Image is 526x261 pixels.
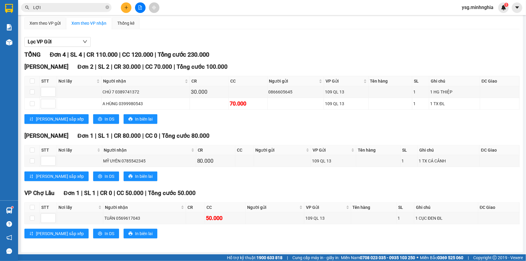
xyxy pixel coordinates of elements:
[457,4,498,11] span: ysg.minhnghia
[292,254,339,261] span: Cung cấp máy in - giấy in:
[413,100,428,107] div: 1
[84,190,96,197] span: SL 1
[174,63,175,70] span: |
[186,203,205,212] th: CR
[305,215,350,222] div: 109 QL 13
[93,171,119,181] button: printerIn DS
[114,132,141,139] span: CR 80.000
[104,215,185,222] div: TUẤN 0569617043
[114,63,141,70] span: CR 30.000
[313,147,350,153] span: VP Gửi
[6,39,12,46] img: warehouse-icon
[6,24,12,30] img: solution-icon
[235,145,254,155] th: CC
[205,203,246,212] th: CC
[152,5,156,10] span: aim
[111,132,112,139] span: |
[3,3,33,33] img: logo.jpg
[415,215,477,222] div: 1 CỤC ĐEN ĐL
[40,145,57,155] th: STT
[30,20,61,27] div: Xem theo VP gửi
[417,256,418,259] span: ⚪️
[114,190,115,197] span: |
[105,173,114,180] span: In DS
[29,117,33,122] span: sort-ascending
[35,14,39,19] span: environment
[414,203,478,212] th: Ghi chú
[401,145,418,155] th: SL
[98,117,102,122] span: printer
[128,231,133,236] span: printer
[105,204,180,211] span: Người nhận
[6,248,12,254] span: message
[142,132,144,139] span: |
[413,89,428,95] div: 1
[3,13,115,21] li: 01 [PERSON_NAME]
[36,230,84,237] span: [PERSON_NAME] sắp xếp
[24,190,55,197] span: VP Chợ Lầu
[341,254,415,261] span: Miền Nam
[142,63,144,70] span: |
[77,132,93,139] span: Đơn 1
[402,158,417,164] div: 1
[50,51,66,58] span: Đơn 4
[40,203,57,212] th: STT
[269,78,318,84] span: Người gửi
[480,145,520,155] th: ĐC Giao
[501,5,506,10] img: icon-new-feature
[36,116,84,122] span: [PERSON_NAME] sắp xếp
[430,89,479,95] div: 1 HG THIỆP
[206,214,244,222] div: 50.000
[304,212,351,224] td: 109 QL 13
[102,100,189,107] div: A HÙNG 0399980543
[105,230,114,237] span: In DS
[412,76,429,86] th: SL
[227,254,282,261] span: Hỗ trợ kỹ thuật:
[324,86,369,98] td: 109 QL 13
[83,39,87,44] span: down
[159,132,160,139] span: |
[98,132,109,139] span: SL 1
[121,2,131,13] button: plus
[97,190,99,197] span: |
[312,158,355,164] div: 109 QL 13
[83,51,85,58] span: |
[6,221,12,227] span: question-circle
[419,158,478,164] div: 1 TX CÁ CẢNH
[138,5,142,10] span: file-add
[40,76,57,86] th: STT
[103,78,184,84] span: Người nhận
[155,51,156,58] span: |
[24,171,89,181] button: sort-ascending[PERSON_NAME] sắp xếp
[360,255,415,260] strong: 0708 023 035 - 0935 103 250
[190,76,229,86] th: CR
[124,229,157,238] button: printerIn biên lai
[6,235,12,241] span: notification
[351,203,397,212] th: Tên hàng
[119,51,121,58] span: |
[515,5,520,10] span: caret-down
[106,5,109,11] span: close-circle
[71,20,106,27] div: Xem theo VP nhận
[11,206,13,208] sup: 1
[124,5,128,10] span: plus
[247,204,298,211] span: Người gửi
[325,100,367,107] div: 109 QL 13
[58,204,97,211] span: Nơi lấy
[98,231,102,236] span: printer
[145,63,172,70] span: CC 70.000
[257,255,282,260] strong: 1900 633 818
[306,204,345,211] span: VP Gửi
[111,63,112,70] span: |
[269,89,323,95] div: 0866605645
[324,98,369,110] td: 109 QL 13
[135,2,146,13] button: file-add
[117,190,143,197] span: CC 50.000
[93,229,119,238] button: printerIn DS
[29,174,33,179] span: sort-ascending
[102,89,189,95] div: CHÚ 7 0389741372
[128,174,133,179] span: printer
[24,37,91,47] button: Lọc VP Gửi
[437,255,463,260] strong: 0369 525 060
[3,38,105,48] b: GỬI : [GEOGRAPHIC_DATA]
